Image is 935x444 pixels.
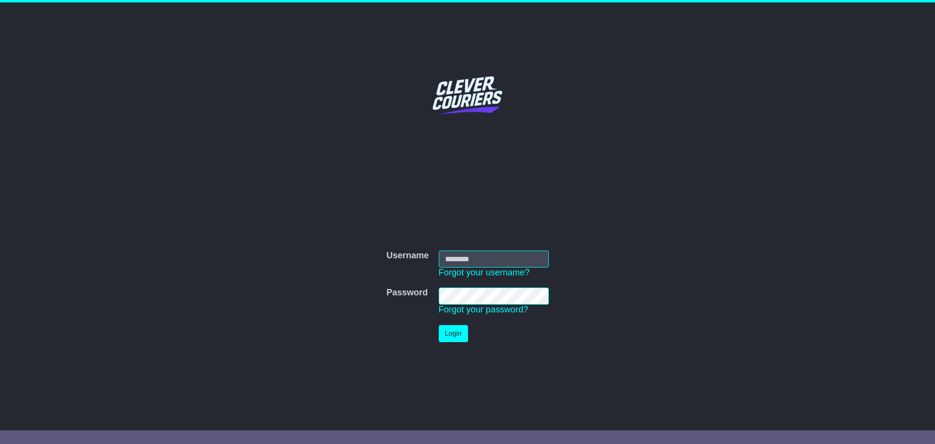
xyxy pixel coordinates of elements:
[386,251,429,261] label: Username
[439,305,528,314] a: Forgot your password?
[439,268,530,277] a: Forgot your username?
[386,288,428,298] label: Password
[426,54,509,136] img: Clever Couriers
[439,325,468,342] button: Login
